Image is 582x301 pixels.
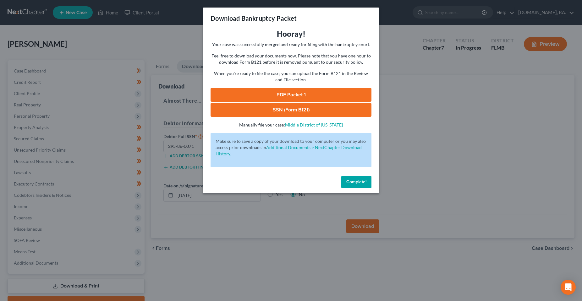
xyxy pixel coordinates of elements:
div: Open Intercom Messenger [561,280,576,295]
p: Feel free to download your documents now. Please note that you have one hour to download Form B12... [211,53,371,65]
h3: Download Bankruptcy Packet [211,14,297,23]
p: Manually file your case: [211,122,371,128]
a: PDF Packet 1 [211,88,371,102]
p: Your case was successfully merged and ready for filing with the bankruptcy court. [211,41,371,48]
a: Middle District of [US_STATE] [285,122,343,127]
p: Make sure to save a copy of your download to your computer or you may also access prior downloads in [216,138,366,157]
span: Complete! [346,179,366,185]
a: SSN (Form B121) [211,103,371,117]
button: Complete! [341,176,371,188]
p: When you're ready to file the case, you can upload the Form B121 in the Review and File section. [211,70,371,83]
h3: Hooray! [211,29,371,39]
a: Additional Documents > NextChapter Download History. [216,145,362,156]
